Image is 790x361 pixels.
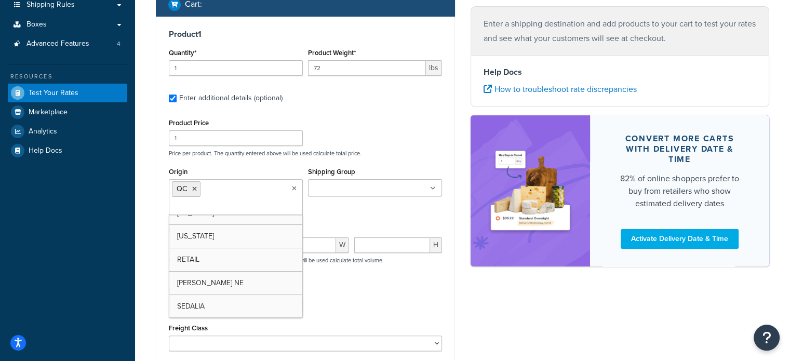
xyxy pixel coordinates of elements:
[8,15,127,34] a: Boxes
[8,103,127,122] a: Marketplace
[26,1,75,9] span: Shipping Rules
[8,122,127,141] a: Analytics
[169,49,196,57] label: Quantity*
[308,49,356,57] label: Product Weight*
[8,84,127,102] a: Test Your Rates
[169,295,302,318] a: SEDALIA
[166,150,445,157] p: Price per product. The quantity entered above will be used calculate total price.
[29,146,62,155] span: Help Docs
[484,83,637,95] a: How to troubleshoot rate discrepancies
[754,325,780,351] button: Open Resource Center
[179,91,283,105] div: Enter additional details (optional)
[29,108,68,117] span: Marketplace
[177,231,214,242] span: [US_STATE]
[29,89,78,98] span: Test Your Rates
[177,254,199,265] span: RETAIL
[484,66,757,78] h4: Help Docs
[621,229,739,248] a: Activate Delivery Date & Time
[430,237,442,253] span: H
[308,60,426,76] input: 0.00
[169,60,303,76] input: 0
[169,95,177,102] input: Enter additional details (optional)
[169,168,188,176] label: Origin
[615,172,744,209] div: 82% of online shoppers prefer to buy from retailers who show estimated delivery dates
[169,248,302,271] a: RETAIL
[169,272,302,295] a: [PERSON_NAME] NE
[169,225,302,248] a: [US_STATE]
[26,39,89,48] span: Advanced Features
[29,127,57,136] span: Analytics
[8,141,127,160] a: Help Docs
[336,237,349,253] span: W
[8,34,127,54] a: Advanced Features4
[615,133,744,164] div: Convert more carts with delivery date & time
[486,131,574,251] img: feature-image-ddt-36eae7f7280da8017bfb280eaccd9c446f90b1fe08728e4019434db127062ab4.png
[308,168,355,176] label: Shipping Group
[117,39,120,48] span: 4
[426,60,442,76] span: lbs
[8,34,127,54] li: Advanced Features
[169,29,442,39] h3: Product 1
[177,301,205,312] span: SEDALIA
[177,183,187,194] span: QC
[8,72,127,81] div: Resources
[169,324,208,332] label: Freight Class
[166,257,384,264] p: Dimensions per product. The quantity entered above will be used calculate total volume.
[177,277,244,288] span: [PERSON_NAME] NE
[26,20,47,29] span: Boxes
[484,17,757,46] p: Enter a shipping destination and add products to your cart to test your rates and see what your c...
[169,119,209,127] label: Product Price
